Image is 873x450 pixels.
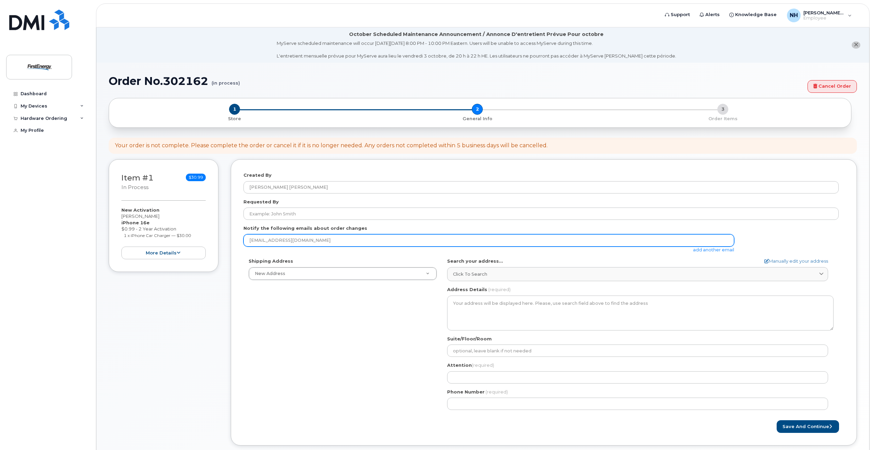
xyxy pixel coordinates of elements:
[212,75,240,86] small: (in process)
[447,362,494,368] label: Attention
[121,220,150,225] strong: iPhone 16e
[486,389,508,395] span: (required)
[808,80,857,93] a: Cancel Order
[447,345,828,357] input: optional, leave blank if not needed
[243,208,839,220] input: Example: John Smith
[243,199,279,205] label: Requested By
[852,41,860,49] button: close notification
[124,233,191,238] small: 1 x iPhone Car Charger — $30.00
[693,247,734,252] a: add another email
[121,207,159,213] strong: New Activation
[255,271,285,276] span: New Address
[349,31,603,38] div: October Scheduled Maintenance Announcement / Annonce D'entretient Prévue Pour octobre
[843,420,868,445] iframe: Messenger Launcher
[109,75,804,87] h1: Order No.302162
[249,267,436,280] a: New Address
[121,184,148,190] small: in process
[243,172,272,178] label: Created By
[277,40,676,59] div: MyServe scheduled maintenance will occur [DATE][DATE] 8:00 PM - 10:00 PM Eastern. Users will be u...
[447,286,487,293] label: Address Details
[121,247,206,259] button: more details
[453,271,487,277] span: Click to search
[121,207,206,260] div: [PERSON_NAME] $0.99 - 2 Year Activation
[115,115,355,122] a: 1 Store
[243,234,734,247] input: Example: john@appleseed.com
[249,258,293,264] label: Shipping Address
[229,104,240,115] span: 1
[447,336,492,342] label: Suite/Floor/Room
[447,389,485,395] label: Phone Number
[447,267,828,281] a: Click to search
[447,258,503,264] label: Search your address...
[115,142,548,150] div: Your order is not complete. Please complete the order or cancel it if it is no longer needed. Any...
[777,420,839,433] button: Save and Continue
[243,225,367,232] label: Notify the following emails about order changes
[117,116,352,122] p: Store
[121,174,154,191] h3: Item #1
[472,362,494,368] span: (required)
[488,287,511,292] span: (required)
[764,258,828,264] a: Manually edit your address
[186,174,206,181] span: $30.99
